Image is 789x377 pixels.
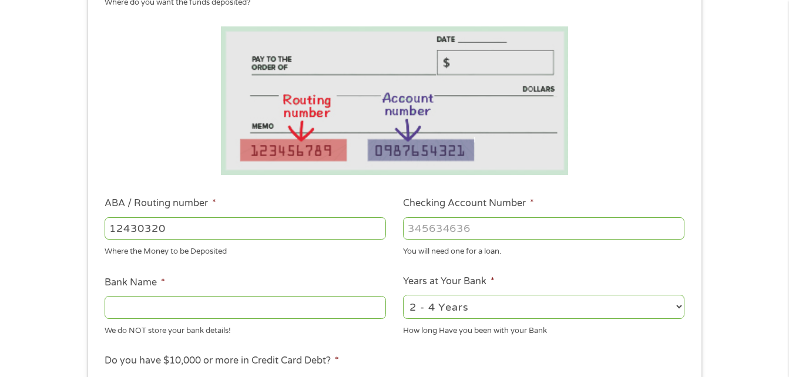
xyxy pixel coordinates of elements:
[221,26,569,175] img: Routing number location
[105,242,386,258] div: Where the Money to be Deposited
[105,277,165,289] label: Bank Name
[105,321,386,336] div: We do NOT store your bank details!
[105,197,216,210] label: ABA / Routing number
[403,242,684,258] div: You will need one for a loan.
[403,197,534,210] label: Checking Account Number
[105,355,339,367] label: Do you have $10,000 or more in Credit Card Debt?
[403,217,684,240] input: 345634636
[403,321,684,336] div: How long Have you been with your Bank
[403,275,495,288] label: Years at Your Bank
[105,217,386,240] input: 263177916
